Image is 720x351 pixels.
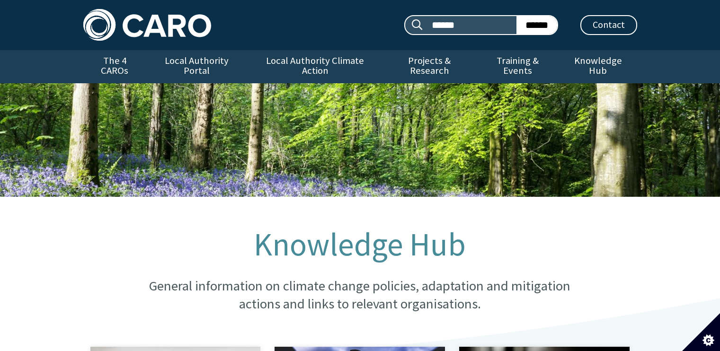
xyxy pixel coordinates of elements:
[146,50,248,83] a: Local Authority Portal
[130,277,589,313] p: General information on climate change policies, adaptation and mitigation actions and links to re...
[382,50,476,83] a: Projects & Research
[682,313,720,351] button: Set cookie preferences
[130,227,589,262] h1: Knowledge Hub
[580,15,637,35] a: Contact
[248,50,382,83] a: Local Authority Climate Action
[83,9,211,41] img: Caro logo
[83,50,146,83] a: The 4 CAROs
[476,50,559,83] a: Training & Events
[559,50,637,83] a: Knowledge Hub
